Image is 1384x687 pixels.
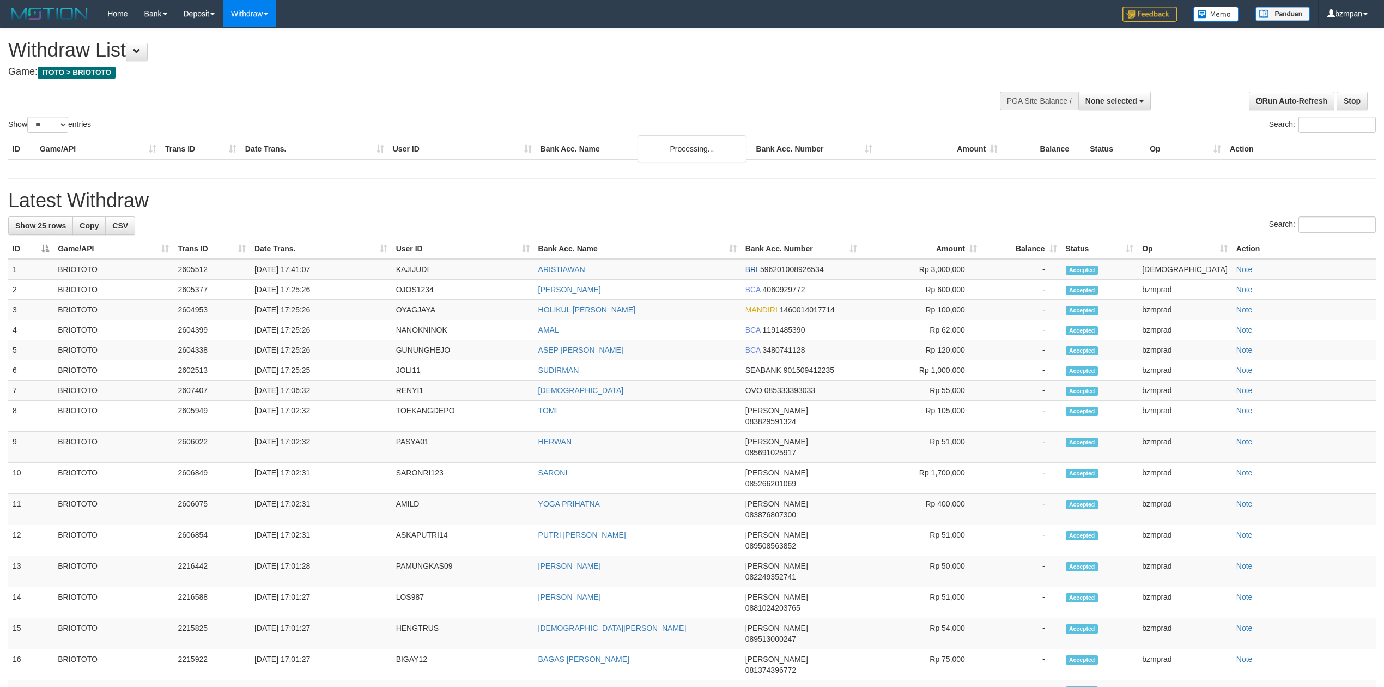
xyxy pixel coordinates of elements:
span: Accepted [1066,407,1098,416]
td: Rp 120,000 [861,340,981,360]
span: Copy 081374396772 to clipboard [745,666,796,674]
td: GUNUNGHEJO [392,340,534,360]
td: bzmprad [1138,556,1232,587]
label: Show entries [8,117,91,133]
td: 13 [8,556,53,587]
a: AMAL [538,326,559,334]
a: Note [1236,265,1253,274]
td: - [981,280,1061,300]
td: Rp 55,000 [861,381,981,401]
td: Rp 51,000 [861,432,981,463]
td: [DATE] 17:01:27 [250,649,392,680]
button: None selected [1078,92,1151,110]
td: bzmprad [1138,381,1232,401]
td: bzmprad [1138,360,1232,381]
select: Showentries [27,117,68,133]
td: - [981,340,1061,360]
td: [DATE] 17:25:26 [250,280,392,300]
span: [PERSON_NAME] [745,437,808,446]
td: 7 [8,381,53,401]
th: Op [1145,139,1225,159]
td: 8 [8,401,53,432]
span: Accepted [1066,593,1098,602]
span: Copy 0881024203765 to clipboard [745,604,800,612]
td: PAMUNGKAS09 [392,556,534,587]
td: bzmprad [1138,300,1232,320]
td: Rp 51,000 [861,587,981,618]
td: KAJIJUDI [392,259,534,280]
td: BRIOTOTO [53,280,173,300]
th: Date Trans. [241,139,389,159]
td: BRIOTOTO [53,340,173,360]
td: 2604953 [173,300,250,320]
td: BRIOTOTO [53,618,173,649]
h4: Game: [8,67,912,77]
td: - [981,587,1061,618]
td: Rp 600,000 [861,280,981,300]
th: Balance [1002,139,1085,159]
span: Copy 596201008926534 to clipboard [760,265,824,274]
span: Accepted [1066,346,1098,355]
td: bzmprad [1138,401,1232,432]
span: Copy 089508563852 to clipboard [745,541,796,550]
span: Copy 4060929772 to clipboard [763,285,805,294]
a: Note [1236,468,1253,477]
span: Accepted [1066,366,1098,376]
a: HERWAN [538,437,572,446]
td: 10 [8,463,53,494]
td: Rp 62,000 [861,320,981,340]
a: Note [1236,386,1253,395]
span: Accepted [1066,438,1098,447]
a: Copy [72,216,106,235]
td: BRIOTOTO [53,259,173,280]
a: ARISTIAWAN [538,265,585,274]
td: NANOKNINOK [392,320,534,340]
td: 1 [8,259,53,280]
span: Accepted [1066,500,1098,509]
img: MOTION_logo.png [8,5,91,22]
td: BRIOTOTO [53,556,173,587]
th: Action [1232,239,1376,259]
span: OVO [745,386,762,395]
span: Copy 1460014017714 to clipboard [780,305,835,314]
a: YOGA PRIHATNA [538,499,600,508]
span: Copy 089513000247 to clipboard [745,635,796,643]
span: Accepted [1066,286,1098,295]
img: panduan.png [1255,7,1310,21]
span: None selected [1085,97,1137,105]
td: BRIOTOTO [53,300,173,320]
td: [DATE] 17:25:26 [250,320,392,340]
input: Search: [1298,117,1376,133]
td: Rp 54,000 [861,618,981,649]
td: BRIOTOTO [53,587,173,618]
td: [DATE] 17:06:32 [250,381,392,401]
td: [DATE] 17:25:26 [250,300,392,320]
td: 2605949 [173,401,250,432]
span: [PERSON_NAME] [745,531,808,539]
td: 11 [8,494,53,525]
td: 6 [8,360,53,381]
th: Op: activate to sort column ascending [1138,239,1232,259]
td: [DATE] 17:02:31 [250,463,392,494]
td: 2606849 [173,463,250,494]
td: [DATE] 17:01:27 [250,587,392,618]
span: MANDIRI [745,305,778,314]
a: Note [1236,437,1253,446]
td: bzmprad [1138,463,1232,494]
label: Search: [1269,216,1376,233]
a: PUTRI [PERSON_NAME] [538,531,626,539]
a: Stop [1337,92,1368,110]
td: RENYI1 [392,381,534,401]
th: ID [8,139,35,159]
th: Game/API [35,139,161,159]
th: Bank Acc. Number [751,139,877,159]
td: - [981,556,1061,587]
td: [DATE] 17:02:31 [250,494,392,525]
label: Search: [1269,117,1376,133]
span: [PERSON_NAME] [745,624,808,632]
span: Accepted [1066,469,1098,478]
a: Note [1236,406,1253,415]
span: [PERSON_NAME] [745,655,808,664]
span: BCA [745,346,761,354]
a: Show 25 rows [8,216,73,235]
